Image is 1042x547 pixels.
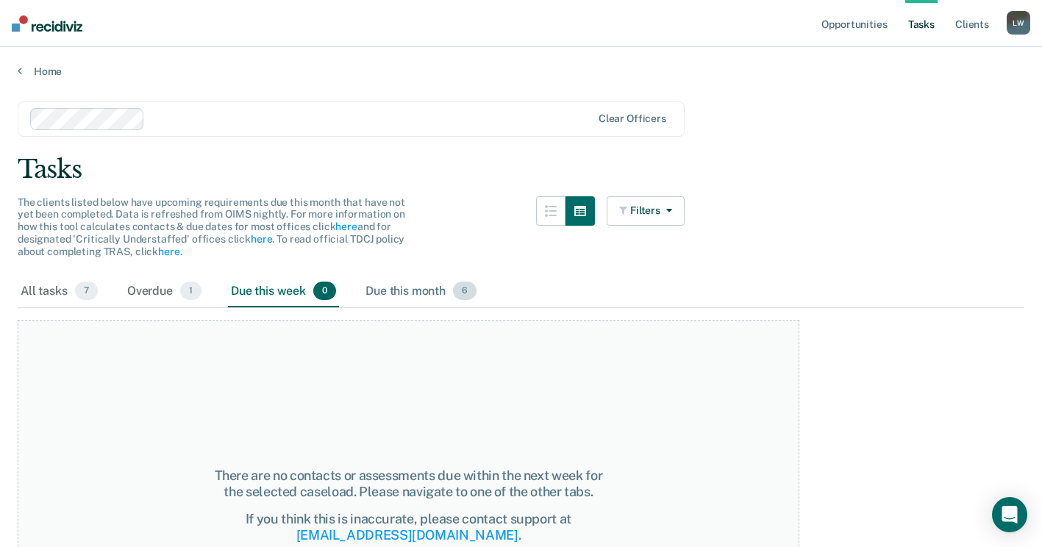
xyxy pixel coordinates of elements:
[363,276,479,308] div: Due this month6
[18,276,101,308] div: All tasks7
[335,221,357,232] a: here
[251,233,272,245] a: here
[1007,11,1030,35] div: L W
[158,246,179,257] a: here
[12,15,82,32] img: Recidiviz
[180,282,201,301] span: 1
[228,276,339,308] div: Due this week0
[213,468,603,499] div: There are no contacts or assessments due within the next week for the selected caseload. Please n...
[213,511,603,543] div: If you think this is inaccurate, please contact support at .
[1007,11,1030,35] button: LW
[296,527,518,543] a: [EMAIL_ADDRESS][DOMAIN_NAME]
[75,282,98,301] span: 7
[607,196,685,226] button: Filters
[18,196,405,257] span: The clients listed below have upcoming requirements due this month that have not yet been complet...
[599,112,666,125] div: Clear officers
[453,282,477,301] span: 6
[18,154,1024,185] div: Tasks
[124,276,204,308] div: Overdue1
[18,65,1024,78] a: Home
[313,282,336,301] span: 0
[992,497,1027,532] div: Open Intercom Messenger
